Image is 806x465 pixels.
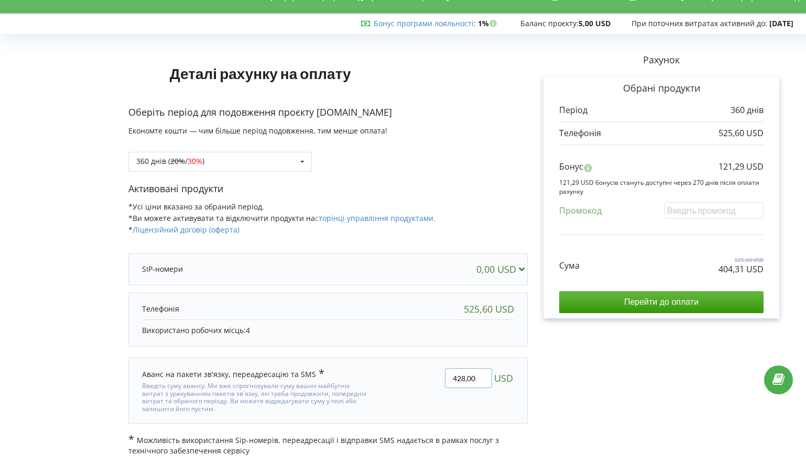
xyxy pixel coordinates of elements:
[559,127,601,139] p: Телефонія
[631,18,767,28] span: При поточних витратах активний до:
[170,156,185,166] s: 20%
[374,18,476,28] span: :
[128,202,264,212] span: *Усі ціни вказано за обраний період.
[464,304,514,314] div: 525,60 USD
[315,213,435,223] a: сторінці управління продуктами.
[494,368,513,388] span: USD
[731,104,764,116] p: 360 днів
[374,18,474,28] a: Бонус програми лояльності
[718,127,764,139] p: 525,60 USD
[142,368,324,380] div: Аванс на пакети зв'язку, переадресацію та SMS
[128,182,528,196] p: Активовані продукти
[136,158,204,165] div: 360 днів ( / )
[478,18,499,28] strong: 1%
[528,53,795,67] p: Рахунок
[664,202,764,218] input: Введіть промокод
[559,178,764,196] p: 121,29 USD бонусів стануть доступні через 270 днів після оплати рахунку
[133,225,239,235] a: Ліцензійний договір (оферта)
[142,264,183,274] p: SIP-номери
[128,106,528,119] p: Оберіть період для подовження проєкту [DOMAIN_NAME]
[142,304,179,314] p: Телефонія
[246,325,250,335] span: 4
[476,264,529,274] div: 0,00 USD
[188,156,202,166] span: 30%
[559,205,602,217] p: Промокод
[128,126,387,136] span: Економте кошти — чим більше період подовження, тим менше оплата!
[718,161,764,173] p: 121,29 USD
[559,260,580,272] p: Сума
[128,434,528,456] p: Можливість використання Sip-номерів, переадресації і відправки SMS надається в рамках послуг з те...
[559,161,583,173] p: Бонус
[128,48,392,98] h1: Деталі рахунку на оплату
[579,18,611,28] strong: 5,00 USD
[520,18,579,28] span: Баланс проєкту:
[142,380,369,413] div: Введіть суму авансу. Ми вже спрогнозували суму ваших майбутніх витрат з урахуванням пакетів зв'яз...
[769,18,793,28] strong: [DATE]
[559,82,764,95] p: Обрані продукти
[559,291,764,313] input: Перейти до оплати
[718,263,764,275] p: 404,31 USD
[559,104,587,116] p: Період
[142,325,514,336] p: Використано робочих місць:
[128,213,435,223] span: *Ви можете активувати та відключити продукти на
[718,256,764,263] p: 525,60 USD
